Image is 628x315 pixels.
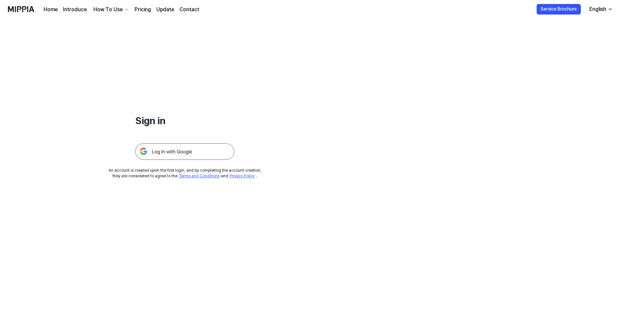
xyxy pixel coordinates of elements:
h1: Sign in [135,114,234,127]
button: English [584,3,617,16]
button: How To Use [92,6,129,14]
button: Service Brochure [537,4,581,15]
div: English [588,5,608,13]
img: 구글 로그인 버튼 [135,143,234,160]
a: Terms and Conditions [179,174,220,178]
a: Home [44,6,58,14]
a: Privacy Policy [230,174,255,178]
a: Update [156,6,174,14]
div: An account is created upon the first login, and by completing the account creation, they are cons... [109,168,261,179]
a: Contact [179,6,199,14]
a: Introduce [63,6,87,14]
a: Pricing [135,6,151,14]
div: How To Use [92,6,124,14]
